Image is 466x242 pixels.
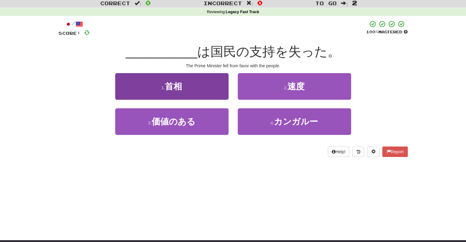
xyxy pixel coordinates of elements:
button: 4.カンガルー [238,108,351,135]
span: : [134,1,141,6]
small: 2 . [284,85,288,90]
button: 1.首相 [115,73,229,100]
span: 100 % [366,29,378,34]
span: 価値のある [152,117,195,126]
div: Mastered [366,29,408,35]
span: 首相 [165,82,182,91]
small: 1 . [161,85,165,90]
small: 4 . [271,121,274,125]
strong: Legacy Fast Track [226,10,259,14]
small: 3 . [148,121,152,125]
span: 0 [84,28,89,36]
div: The Prime Minister fell from favor with the people. [59,63,408,69]
span: : [246,1,253,6]
span: Score: [59,31,81,36]
span: __________ [126,44,197,59]
span: 速度 [287,82,305,91]
button: Help! [328,147,350,157]
span: : [341,1,348,6]
span: カンガルー [274,117,318,126]
button: Report [382,147,407,157]
button: Round history (alt+y) [352,147,364,157]
button: 2.速度 [238,73,351,100]
div: / [59,20,89,28]
button: 3.価値のある [115,108,229,135]
span: は国民の支持を失った。 [197,44,340,59]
